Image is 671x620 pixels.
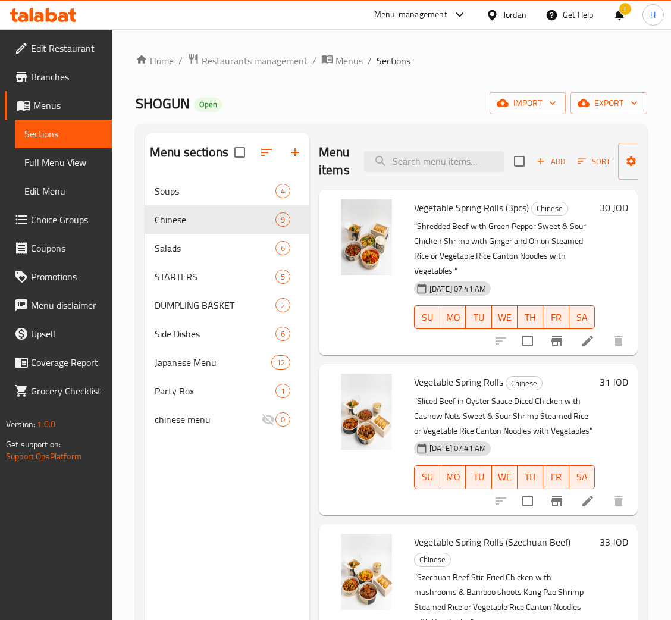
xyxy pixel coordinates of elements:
[5,320,112,348] a: Upsell
[548,468,564,486] span: FR
[155,270,275,284] span: STARTERS
[414,465,440,489] button: SU
[580,96,638,111] span: export
[276,186,290,197] span: 4
[145,377,309,405] div: Party Box1
[328,374,405,450] img: Vegetable Spring Rolls
[600,199,628,216] h6: 30 JOD
[518,305,543,329] button: TH
[328,199,405,275] img: Vegetable Spring Rolls (3pcs)
[276,214,290,226] span: 9
[187,53,308,68] a: Restaurants management
[414,305,440,329] button: SU
[312,54,316,68] li: /
[31,327,102,341] span: Upsell
[155,327,275,341] span: Side Dishes
[31,41,102,55] span: Edit Restaurant
[522,468,538,486] span: TH
[535,155,567,168] span: Add
[425,283,491,295] span: [DATE] 07:41 AM
[425,443,491,454] span: [DATE] 07:41 AM
[492,305,518,329] button: WE
[414,394,595,439] p: "Sliced Beef in Oyster Sauce Diced Chicken with Cashew Nuts Sweet & Sour Shrimp Steamed Rice or V...
[150,143,228,161] h2: Menu sections
[515,328,540,353] span: Select to update
[5,91,112,120] a: Menus
[650,8,656,21] span: H
[145,405,309,434] div: chinese menu0
[522,309,538,326] span: TH
[532,152,570,171] span: Add item
[5,34,112,62] a: Edit Restaurant
[368,54,372,68] li: /
[31,298,102,312] span: Menu disclaimer
[31,70,102,84] span: Branches
[414,199,529,217] span: Vegetable Spring Rolls (3pcs)
[276,386,290,397] span: 1
[518,465,543,489] button: TH
[178,54,183,68] li: /
[377,54,410,68] span: Sections
[155,184,275,198] span: Soups
[414,219,595,278] p: "Shredded Beef with Green Pepper Sweet & Sour Chicken Shrimp with Ginger and Onion Steamed Rice o...
[31,270,102,284] span: Promotions
[155,212,275,227] div: Chinese
[604,487,633,515] button: delete
[195,99,222,109] span: Open
[319,143,350,179] h2: Menu items
[31,384,102,398] span: Grocery Checklist
[276,271,290,283] span: 5
[275,298,290,312] div: items
[466,305,491,329] button: TU
[414,373,503,391] span: Vegetable Spring Rolls
[24,184,102,198] span: Edit Menu
[569,305,595,329] button: SA
[145,348,309,377] div: Japanese Menu12
[24,127,102,141] span: Sections
[155,241,275,255] span: Salads
[575,152,613,171] button: Sort
[37,417,55,432] span: 1.0.0
[321,53,363,68] a: Menus
[145,262,309,291] div: STARTERS5
[155,298,275,312] div: DUMPLING BASKET
[466,465,491,489] button: TU
[506,376,543,390] div: Chinese
[543,327,571,355] button: Branch-specific-item
[145,320,309,348] div: Side Dishes6
[419,468,435,486] span: SU
[15,148,112,177] a: Full Menu View
[276,328,290,340] span: 6
[415,553,450,566] span: Chinese
[364,151,504,172] input: search
[33,98,102,112] span: Menus
[604,327,633,355] button: delete
[490,92,566,114] button: import
[414,533,570,551] span: Vegetable Spring Rolls (Szechuan Beef)
[136,90,190,117] span: SHOGUN
[532,152,570,171] button: Add
[15,120,112,148] a: Sections
[15,177,112,205] a: Edit Menu
[515,489,540,513] span: Select to update
[445,309,461,326] span: MO
[335,54,363,68] span: Menus
[440,465,466,489] button: MO
[506,377,542,390] span: Chinese
[155,384,275,398] span: Party Box
[600,534,628,550] h6: 33 JOD
[570,152,618,171] span: Sort items
[440,305,466,329] button: MO
[155,412,261,427] span: chinese menu
[31,241,102,255] span: Coupons
[574,468,590,486] span: SA
[155,355,271,370] span: Japanese Menu
[497,309,513,326] span: WE
[419,309,435,326] span: SU
[136,54,174,68] a: Home
[6,417,35,432] span: Version:
[578,155,610,168] span: Sort
[374,8,447,22] div: Menu-management
[543,487,571,515] button: Branch-specific-item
